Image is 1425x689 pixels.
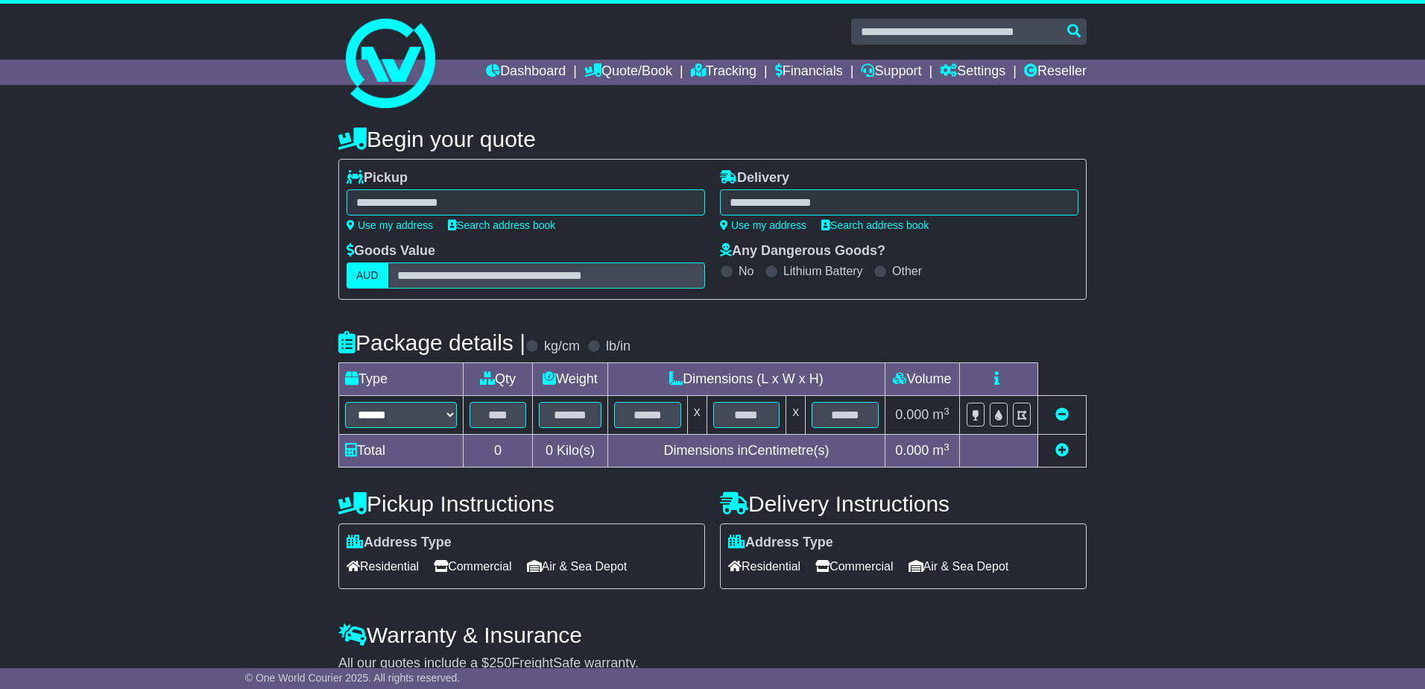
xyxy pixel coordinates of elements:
div: All our quotes include a $ FreightSafe warranty. [338,655,1087,672]
a: Tracking [691,60,756,85]
span: 250 [489,655,511,670]
span: Commercial [434,555,511,578]
label: Delivery [720,170,789,186]
span: Residential [728,555,800,578]
label: Other [892,264,922,278]
h4: Pickup Instructions [338,491,705,516]
a: Search address book [821,219,929,231]
label: Any Dangerous Goods? [720,243,885,259]
sup: 3 [944,441,950,453]
td: Weight [533,363,608,396]
span: Residential [347,555,419,578]
a: Use my address [720,219,806,231]
td: Qty [464,363,533,396]
sup: 3 [944,406,950,417]
label: AUD [347,262,388,289]
a: Settings [940,60,1005,85]
td: Dimensions in Centimetre(s) [607,435,885,468]
td: Dimensions (L x W x H) [607,363,885,396]
label: Lithium Battery [783,264,863,278]
label: lb/in [606,339,631,355]
span: 0.000 [895,443,929,458]
td: 0 [464,435,533,468]
h4: Package details | [338,330,525,355]
h4: Delivery Instructions [720,491,1087,516]
a: Support [861,60,921,85]
label: kg/cm [544,339,580,355]
label: Address Type [347,535,452,551]
a: Add new item [1055,443,1069,458]
span: 0 [546,443,553,458]
a: Quote/Book [584,60,672,85]
label: No [739,264,753,278]
span: Air & Sea Depot [527,555,628,578]
span: 0.000 [895,407,929,422]
a: Use my address [347,219,433,231]
h4: Begin your quote [338,127,1087,151]
td: x [786,396,806,435]
span: m [932,443,950,458]
a: Search address book [448,219,555,231]
span: Commercial [815,555,893,578]
td: Kilo(s) [533,435,608,468]
a: Reseller [1024,60,1087,85]
label: Goods Value [347,243,435,259]
td: Total [339,435,464,468]
a: Financials [775,60,843,85]
a: Dashboard [486,60,566,85]
label: Address Type [728,535,833,551]
label: Pickup [347,170,408,186]
td: Type [339,363,464,396]
h4: Warranty & Insurance [338,623,1087,647]
td: Volume [885,363,959,396]
td: x [687,396,707,435]
a: Remove this item [1055,407,1069,422]
span: © One World Courier 2025. All rights reserved. [245,672,461,684]
span: m [932,407,950,422]
span: Air & Sea Depot [909,555,1009,578]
